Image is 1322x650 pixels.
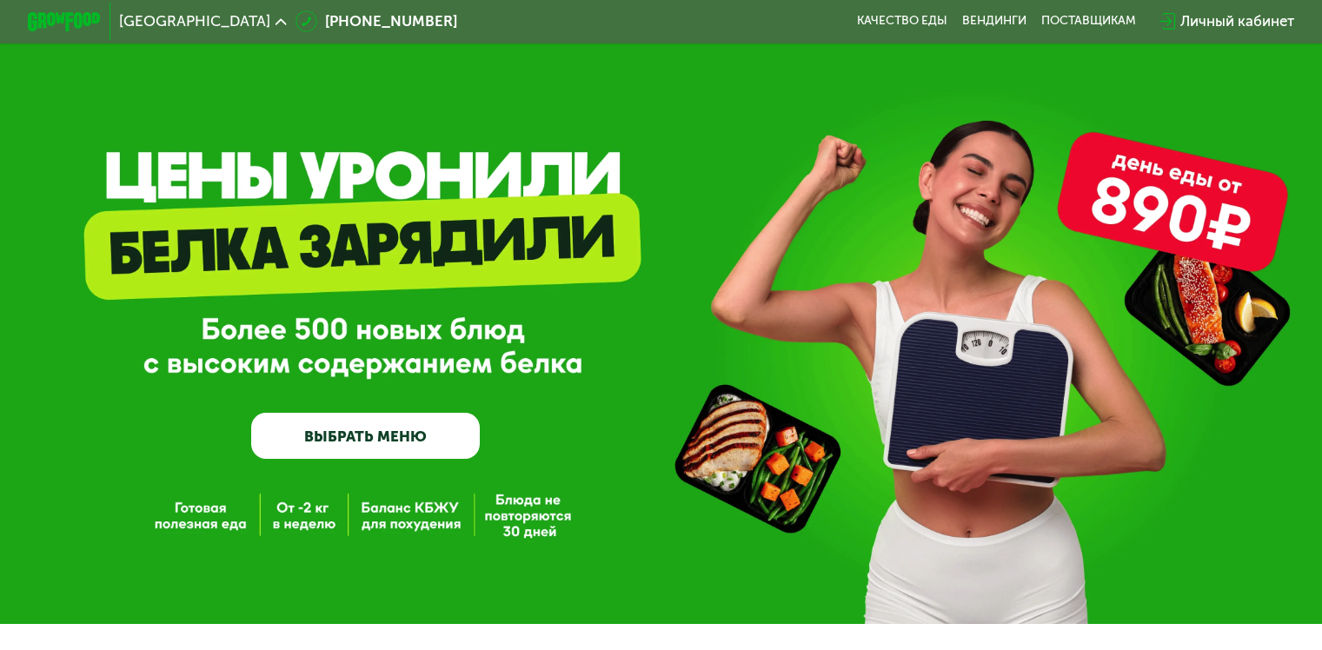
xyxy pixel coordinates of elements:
a: ВЫБРАТЬ МЕНЮ [251,413,480,459]
a: Качество еды [857,14,947,29]
a: [PHONE_NUMBER] [296,10,457,32]
div: поставщикам [1041,14,1136,29]
span: [GEOGRAPHIC_DATA] [119,14,270,29]
div: Личный кабинет [1180,10,1294,32]
a: Вендинги [962,14,1026,29]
